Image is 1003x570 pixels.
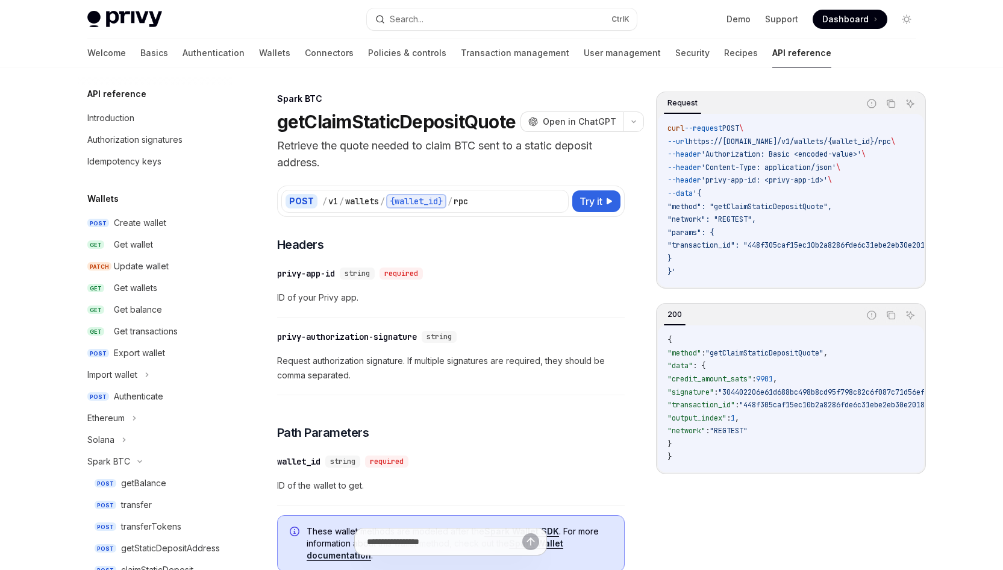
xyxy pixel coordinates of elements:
div: / [448,195,452,207]
span: }' [667,267,676,277]
a: POSTgetBalance [78,472,232,494]
div: Request [664,96,701,110]
span: "method": "getClaimStaticDepositQuote", [667,202,832,211]
span: , [823,348,828,358]
span: : [701,348,705,358]
div: Spark BTC [277,93,625,105]
span: POST [87,392,109,401]
div: transferTokens [121,519,181,534]
button: Toggle dark mode [897,10,916,29]
span: string [330,457,355,466]
span: string [427,332,452,342]
a: GETGet wallet [78,234,232,255]
span: \ [828,175,832,185]
span: curl [667,124,684,133]
div: Get balance [114,302,162,317]
span: "transaction_id" [667,400,735,410]
div: Authenticate [114,389,163,404]
h5: Wallets [87,192,119,206]
span: : [705,426,710,436]
a: API reference [772,39,831,67]
span: } [667,439,672,449]
span: } [667,452,672,462]
button: Send message [522,533,539,550]
span: : [752,374,756,384]
span: ID of your Privy app. [277,290,625,305]
span: 'Content-Type: application/json' [701,163,836,172]
a: POSTtransferTokens [78,516,232,537]
span: GET [87,327,104,336]
button: Report incorrect code [864,96,880,111]
a: POSTtransfer [78,494,232,516]
span: ID of the wallet to get. [277,478,625,493]
p: Retrieve the quote needed to claim BTC sent to a static deposit address. [277,137,625,171]
span: 'privy-app-id: <privy-app-id>' [701,175,828,185]
div: {wallet_id} [386,194,446,208]
a: Connectors [305,39,354,67]
span: --url [667,137,689,146]
span: --request [684,124,722,133]
div: Search... [390,12,423,27]
span: \ [739,124,743,133]
span: POST [87,219,109,228]
div: Get wallet [114,237,153,252]
a: Demo [726,13,751,25]
span: --header [667,149,701,159]
div: Create wallet [114,216,166,230]
a: Introduction [78,107,232,129]
div: / [322,195,327,207]
div: Ethereum [87,411,125,425]
span: \ [836,163,840,172]
a: Idempotency keys [78,151,232,172]
span: { [667,335,672,345]
a: Dashboard [813,10,887,29]
span: 'Authorization: Basic <encoded-value>' [701,149,861,159]
span: Dashboard [822,13,869,25]
span: "data" [667,361,693,371]
button: Search...CtrlK [367,8,637,30]
a: GETGet balance [78,299,232,321]
div: / [339,195,344,207]
span: : [726,413,731,423]
a: Welcome [87,39,126,67]
span: 1 [731,413,735,423]
span: GET [87,305,104,315]
span: Headers [277,236,324,253]
span: "signature" [667,387,714,397]
span: GET [87,240,104,249]
span: "params": { [667,228,714,237]
div: Introduction [87,111,134,125]
span: --header [667,175,701,185]
span: string [345,269,370,278]
span: "credit_amount_sats" [667,374,752,384]
div: rpc [454,195,468,207]
a: Support [765,13,798,25]
div: Get wallets [114,281,157,295]
a: POSTAuthenticate [78,386,232,407]
span: POST [95,479,116,488]
span: : [714,387,718,397]
span: : [735,400,739,410]
div: getBalance [121,476,166,490]
span: POST [95,522,116,531]
div: Idempotency keys [87,154,161,169]
button: Report incorrect code [864,307,880,323]
span: '{ [693,189,701,198]
a: Security [675,39,710,67]
button: Try it [572,190,620,212]
a: Policies & controls [368,39,446,67]
div: 200 [664,307,686,322]
div: Update wallet [114,259,169,274]
a: GETGet transactions [78,321,232,342]
span: --data [667,189,693,198]
div: Import wallet [87,368,137,382]
div: v1 [328,195,338,207]
span: : { [693,361,705,371]
button: Ask AI [902,96,918,111]
a: POSTExport wallet [78,342,232,364]
div: required [365,456,408,468]
a: Transaction management [461,39,569,67]
span: GET [87,284,104,293]
span: https://[DOMAIN_NAME]/v1/wallets/{wallet_id}/rpc [689,137,891,146]
span: , [735,413,739,423]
